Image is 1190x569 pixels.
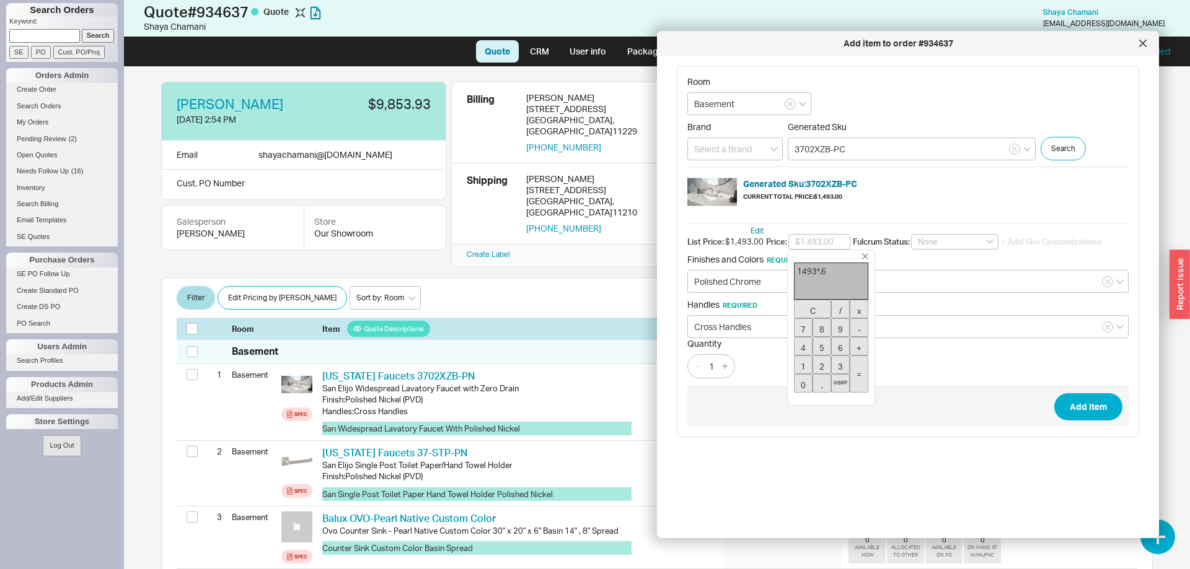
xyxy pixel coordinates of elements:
a: Search Profiles [6,354,118,367]
input: Cust. PO/Proj [53,46,105,59]
input: Select a Brand [687,137,783,160]
div: Salesperson [177,215,289,228]
a: SE PO Follow Up [6,267,118,280]
a: Search Orders [6,100,118,113]
span: ( 2 ) [69,135,77,142]
div: [STREET_ADDRESS] [526,185,646,196]
div: Store [314,215,436,228]
input: Search [82,29,115,42]
div: Billing [467,92,516,153]
a: Email Templates [6,214,118,227]
button: + [850,337,868,355]
div: List Price: [687,236,724,247]
div: Add item to order #934637 [663,37,1133,50]
a: [US_STATE] Faucets 37-STP-PN [322,446,467,459]
a: Open Quotes [6,149,118,162]
div: 3 [206,506,222,528]
button: Counter Sink Custom Color Basin Spread [322,541,632,555]
div: Orders Admin [6,68,118,83]
span: Generated Sku [788,121,847,132]
a: Needs Follow Up(16) [6,165,118,178]
input: $1,493.00 [788,234,850,250]
a: Create Label [467,250,510,259]
div: Store Settings [6,414,118,429]
span: ( 16 ) [71,167,84,175]
a: CRM [521,40,558,63]
button: 7 [794,318,813,337]
a: Create Order [6,83,118,96]
a: [PERSON_NAME] [177,97,283,111]
span: Room [687,76,710,87]
button: San Widespread Lavatory Faucet With Polished Nickel [322,422,632,435]
button: x [850,300,868,318]
span: Fulcrum Status: [853,236,910,247]
div: Basement [232,344,278,358]
span: Add Item [1070,399,1107,414]
h6: Current Total Price: $1,493.00 [743,193,857,199]
button: - [850,318,868,337]
div: 1493*.6 [794,263,868,300]
button: 9 [831,318,850,337]
input: Select Room [687,92,811,115]
p: Keyword: [9,17,118,29]
span: Edit Pricing by [PERSON_NAME] [228,290,337,305]
div: ON HAND AT MANUFAC [966,544,998,558]
button: 1 [794,355,813,374]
div: 2 [206,441,222,462]
div: Shaya Chamani [144,20,598,33]
h1: Quote # 934637 [144,3,598,20]
div: Products Admin [6,377,118,392]
div: Shipping [467,173,516,234]
button: 4 [794,337,813,355]
button: 6 [831,337,850,355]
a: Packages [618,40,676,63]
div: Email [177,148,198,162]
a: Spec [281,484,312,498]
a: Balux OVO-Pearl Native Custom Color [322,512,496,524]
button: Search [1041,137,1086,160]
button: = [850,355,868,393]
div: Item [322,323,653,334]
input: Select an Option [687,270,1129,293]
button: [PHONE_NUMBER] [526,223,601,234]
button: 2 [813,355,831,374]
span: Needs Follow Up [17,167,69,175]
span: $1,493.00 [725,236,764,247]
button: Log Out [43,435,81,456]
a: User info [560,40,615,63]
span: Search [1051,141,1075,156]
img: 3702X-SN_San-Elijo_B_bnevib [281,369,312,400]
button: Edit [751,226,764,237]
button: / [831,300,850,318]
span: Quote [263,6,291,17]
div: ALLOCATED TO OTHER [889,544,922,558]
div: San Elijo Widespread Lavatory Faucet with Zero Drain [322,383,648,394]
div: [GEOGRAPHIC_DATA] , [GEOGRAPHIC_DATA] 11229 [526,115,646,137]
a: SE Quotes [6,230,118,243]
button: Edit Pricing by [PERSON_NAME] [218,286,347,310]
a: Pending Review(2) [6,132,118,146]
span: Handles [687,299,757,310]
button: Add Item [1054,393,1122,420]
span: Brand [687,121,711,132]
a: Spec [281,407,312,421]
div: Our Showroom [314,227,436,240]
div: Spec [294,486,307,496]
a: Create DS PO [6,300,118,313]
span: Price: [766,236,787,247]
a: Add/Edit Suppliers [6,392,118,405]
div: Spec [294,552,307,562]
svg: open menu [770,147,778,152]
img: no_photo [281,511,312,542]
span: Required [723,301,757,310]
a: Search Billing [6,198,118,211]
div: Purchase Orders [6,253,118,267]
a: Spec [281,550,312,563]
button: + Add Sku Customizations [1001,236,1101,247]
a: Create Standard PO [6,284,118,297]
svg: open menu [1116,279,1124,284]
button: C [794,300,831,318]
span: Shaya Chamani [1043,7,1098,17]
div: Cust. PO Number [161,170,446,200]
div: AVAILABLE ON PO [928,544,960,558]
